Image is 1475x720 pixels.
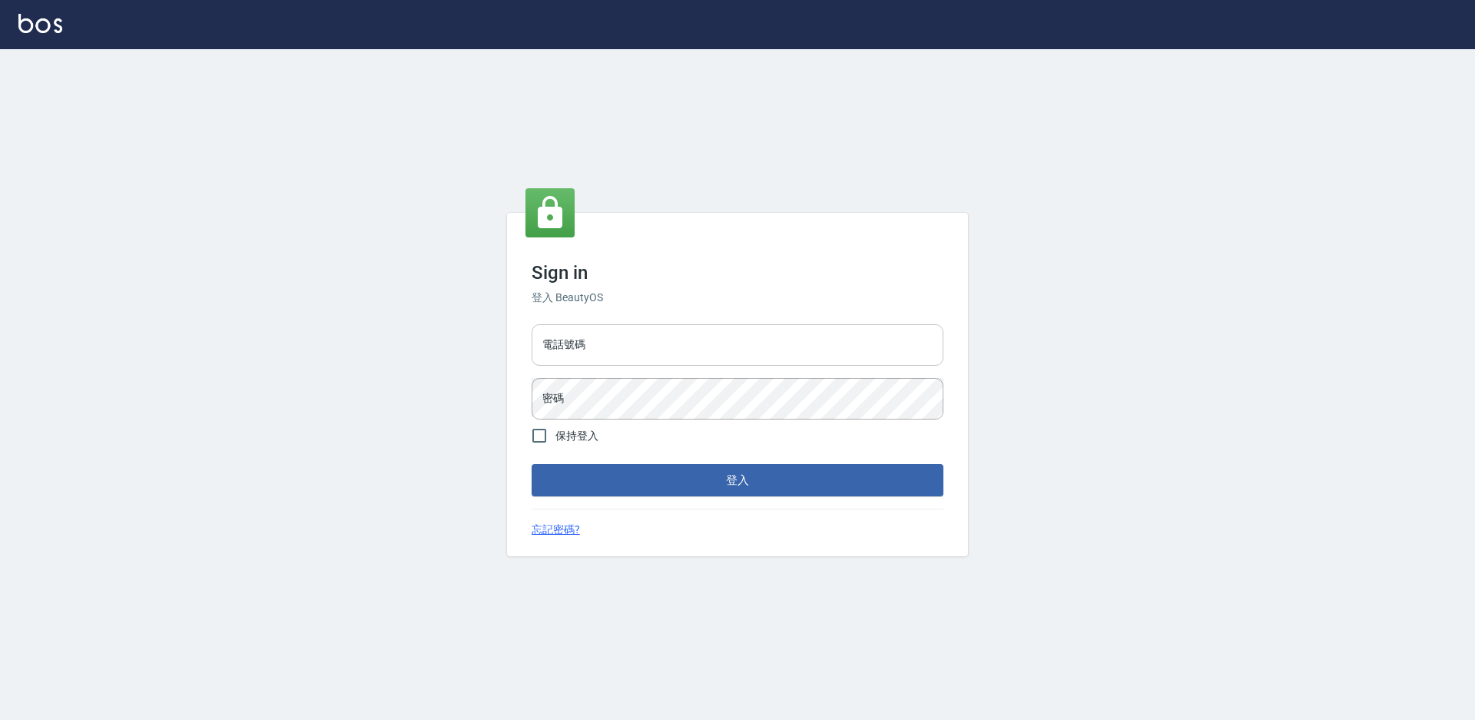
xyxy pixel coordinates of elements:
h6: 登入 BeautyOS [532,290,943,306]
span: 保持登入 [555,428,598,444]
a: 忘記密碼? [532,522,580,538]
h3: Sign in [532,262,943,284]
button: 登入 [532,464,943,496]
img: Logo [18,14,62,33]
